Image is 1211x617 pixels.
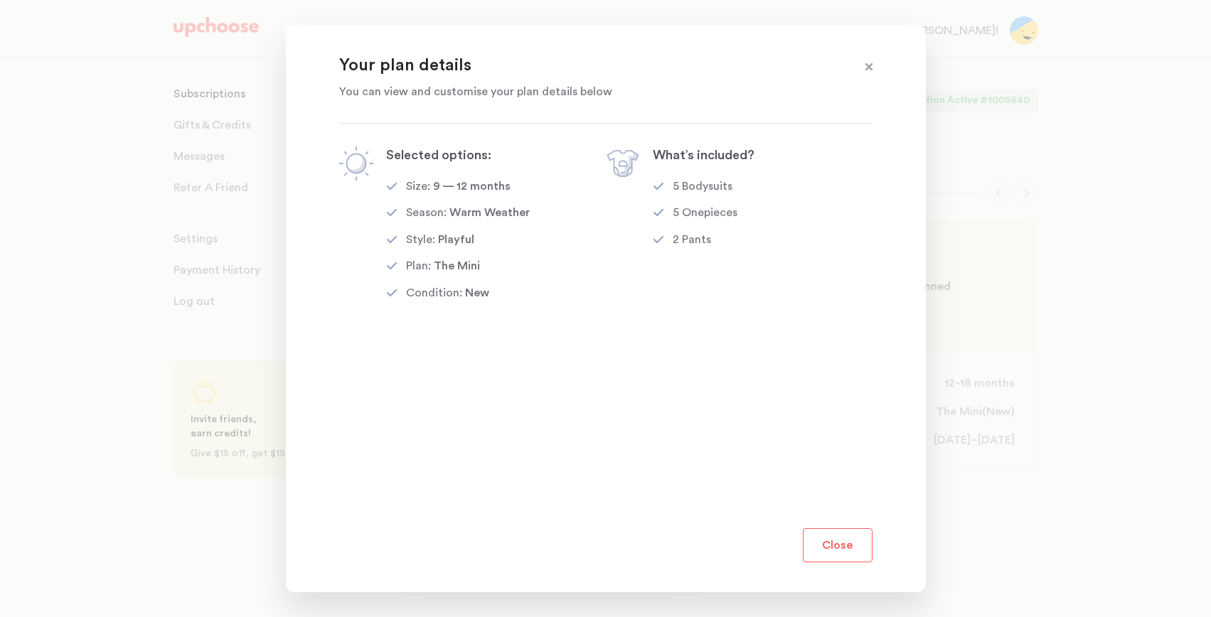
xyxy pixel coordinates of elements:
[386,146,530,163] p: Selected options:
[465,287,489,299] span: New
[406,260,431,272] p: Plan:
[406,181,430,192] p: Size:
[339,83,837,100] p: You can view and customise your plan details below
[406,234,435,245] p: Style:
[673,179,732,196] div: 5 Bodysuits
[406,207,447,218] p: Season:
[449,207,530,218] span: Warm Weather
[438,234,474,245] span: Playful
[673,232,711,250] div: 2 Pants
[434,260,480,272] span: The Mini
[803,528,873,562] button: Close
[433,181,511,192] span: 9 — 12 months
[339,55,837,77] p: Your plan details
[673,205,737,222] div: 5 Onepieces
[653,146,754,163] p: What’s included?
[406,287,462,299] p: Condition:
